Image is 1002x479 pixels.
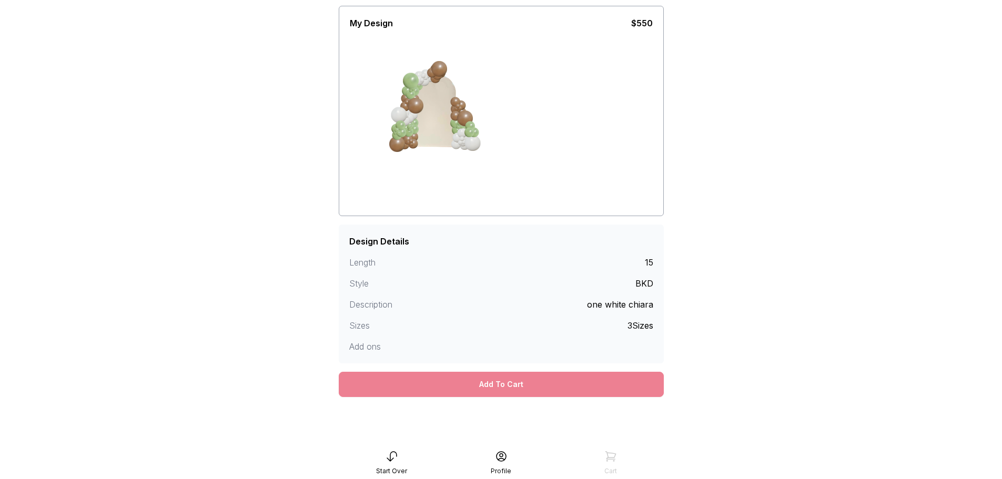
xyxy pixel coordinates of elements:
div: one white chiara [587,298,653,311]
div: BKD [635,277,653,290]
div: Cart [604,467,617,475]
div: Style [349,277,426,290]
div: Design Details [349,235,409,248]
div: Profile [491,467,511,475]
div: Add To Cart [339,372,664,397]
div: $550 [631,17,653,29]
div: 3Sizes [627,319,653,332]
div: 15 [645,256,653,269]
div: Sizes [349,319,426,332]
div: Description [349,298,426,311]
div: My Design [350,17,393,29]
div: Length [349,256,426,269]
div: Start Over [376,467,407,475]
div: Add ons [349,340,426,353]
